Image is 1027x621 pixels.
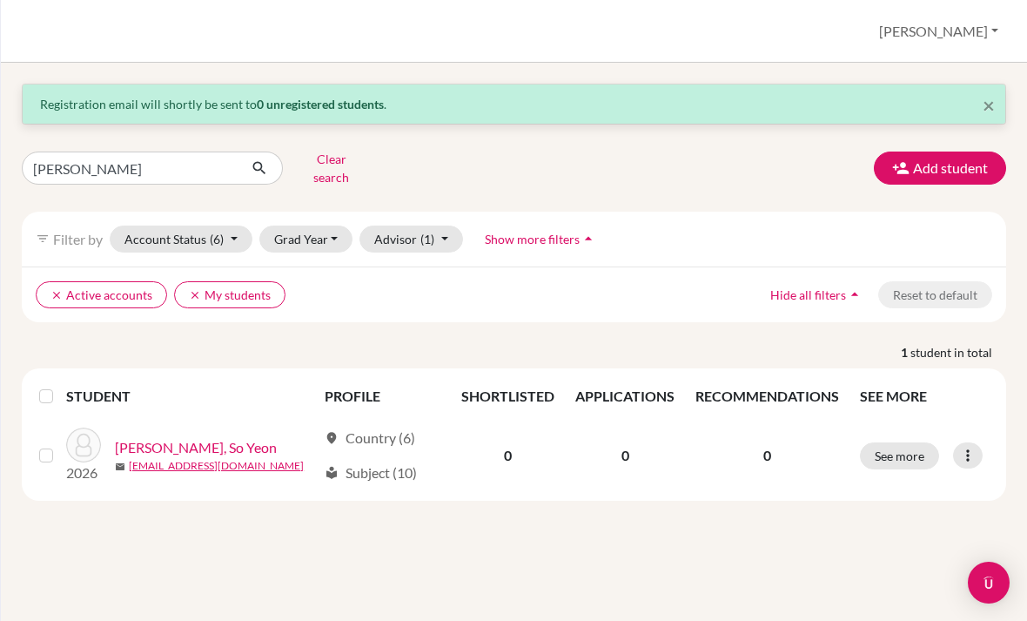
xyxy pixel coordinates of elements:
[565,375,685,417] th: APPLICATIONS
[485,232,580,246] span: Show more filters
[115,437,277,458] a: [PERSON_NAME], So Yeon
[22,152,238,185] input: Find student by name...
[849,375,999,417] th: SEE MORE
[451,375,565,417] th: SHORTLISTED
[871,15,1006,48] button: [PERSON_NAME]
[36,281,167,308] button: clearActive accounts
[53,231,103,247] span: Filter by
[174,281,285,308] button: clearMy students
[860,442,939,469] button: See more
[878,281,992,308] button: Reset to default
[325,431,339,445] span: location_on
[695,445,839,466] p: 0
[129,458,304,474] a: [EMAIL_ADDRESS][DOMAIN_NAME]
[565,417,685,494] td: 0
[325,462,417,483] div: Subject (10)
[770,287,846,302] span: Hide all filters
[314,375,452,417] th: PROFILE
[40,95,988,113] p: Registration email will shortly be sent to .
[420,232,434,246] span: (1)
[983,95,995,116] button: Close
[325,466,339,480] span: local_library
[259,226,353,253] button: Grad Year
[50,289,63,301] i: clear
[66,375,313,417] th: STUDENT
[36,232,50,246] i: filter_list
[66,462,101,483] p: 2026
[325,428,415,449] div: Country (6)
[451,417,565,494] td: 0
[580,230,597,247] i: arrow_drop_up
[110,226,252,253] button: Account Status(6)
[685,375,849,417] th: RECOMMENDATIONS
[846,286,863,303] i: arrow_drop_up
[901,343,910,361] strong: 1
[910,343,1006,361] span: student in total
[470,226,612,253] button: Show more filtersarrow_drop_up
[983,92,995,118] span: ×
[755,281,878,308] button: Hide all filtersarrow_drop_up
[66,428,101,462] img: Choi, So Yeon
[257,97,384,111] strong: 0 unregistered students
[359,226,463,253] button: Advisor(1)
[968,562,1010,604] div: Open Intercom Messenger
[115,462,125,472] span: mail
[189,289,201,301] i: clear
[874,152,1006,185] button: Add student
[210,232,224,246] span: (6)
[283,145,379,191] button: Clear search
